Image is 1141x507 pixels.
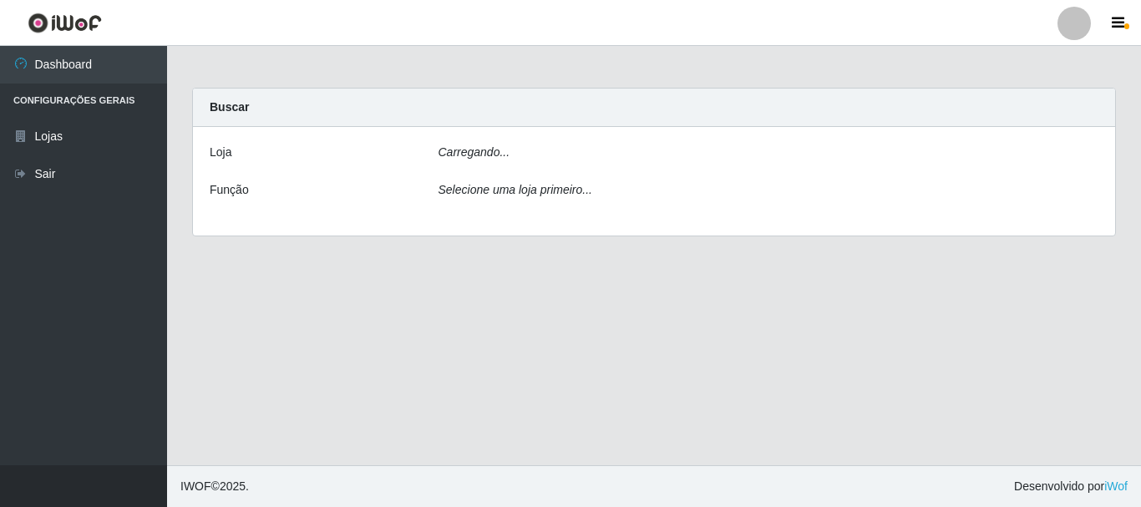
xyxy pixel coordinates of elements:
[28,13,102,33] img: CoreUI Logo
[210,100,249,114] strong: Buscar
[210,181,249,199] label: Função
[1104,479,1128,493] a: iWof
[210,144,231,161] label: Loja
[180,479,211,493] span: IWOF
[180,478,249,495] span: © 2025 .
[439,183,592,196] i: Selecione uma loja primeiro...
[439,145,510,159] i: Carregando...
[1014,478,1128,495] span: Desenvolvido por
